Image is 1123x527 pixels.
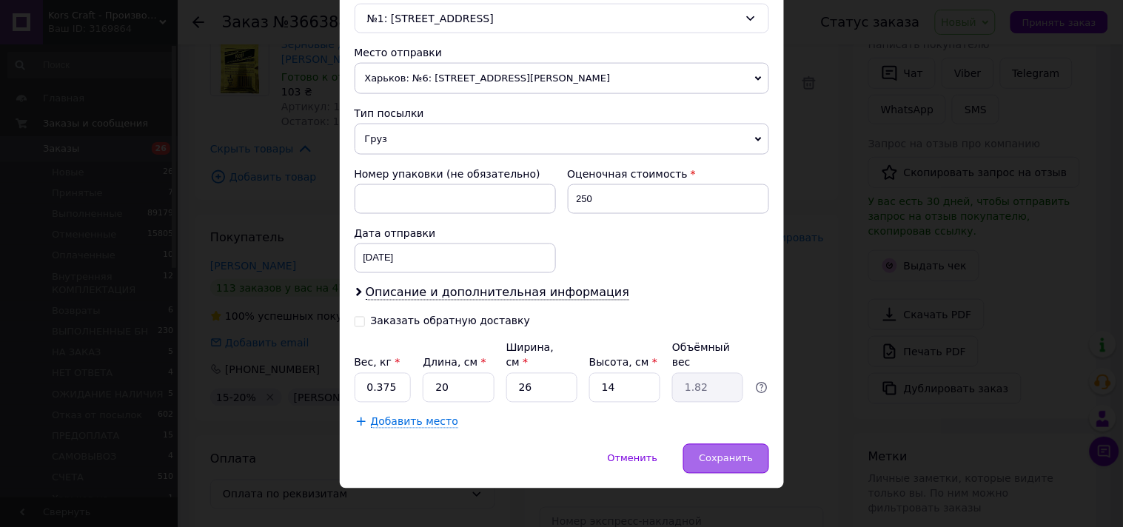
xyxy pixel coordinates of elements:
label: Вес, кг [355,357,400,369]
div: Заказать обратную доставку [371,315,531,328]
div: Оценочная стоимость [568,167,769,181]
span: Описание и дополнительная информация [366,286,630,301]
label: Высота, см [589,357,657,369]
span: Груз [355,124,769,155]
span: Тип посылки [355,107,424,119]
div: Объёмный вес [672,340,743,370]
span: Харьков: №6: [STREET_ADDRESS][PERSON_NAME] [355,63,769,94]
span: Отменить [608,453,658,464]
span: Сохранить [699,453,753,464]
label: Длина, см [423,357,486,369]
div: Дата отправки [355,226,556,241]
span: Место отправки [355,47,443,58]
div: №1: [STREET_ADDRESS] [355,4,769,33]
span: Добавить место [371,416,459,429]
label: Ширина, см [506,342,554,369]
div: Номер упаковки (не обязательно) [355,167,556,181]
